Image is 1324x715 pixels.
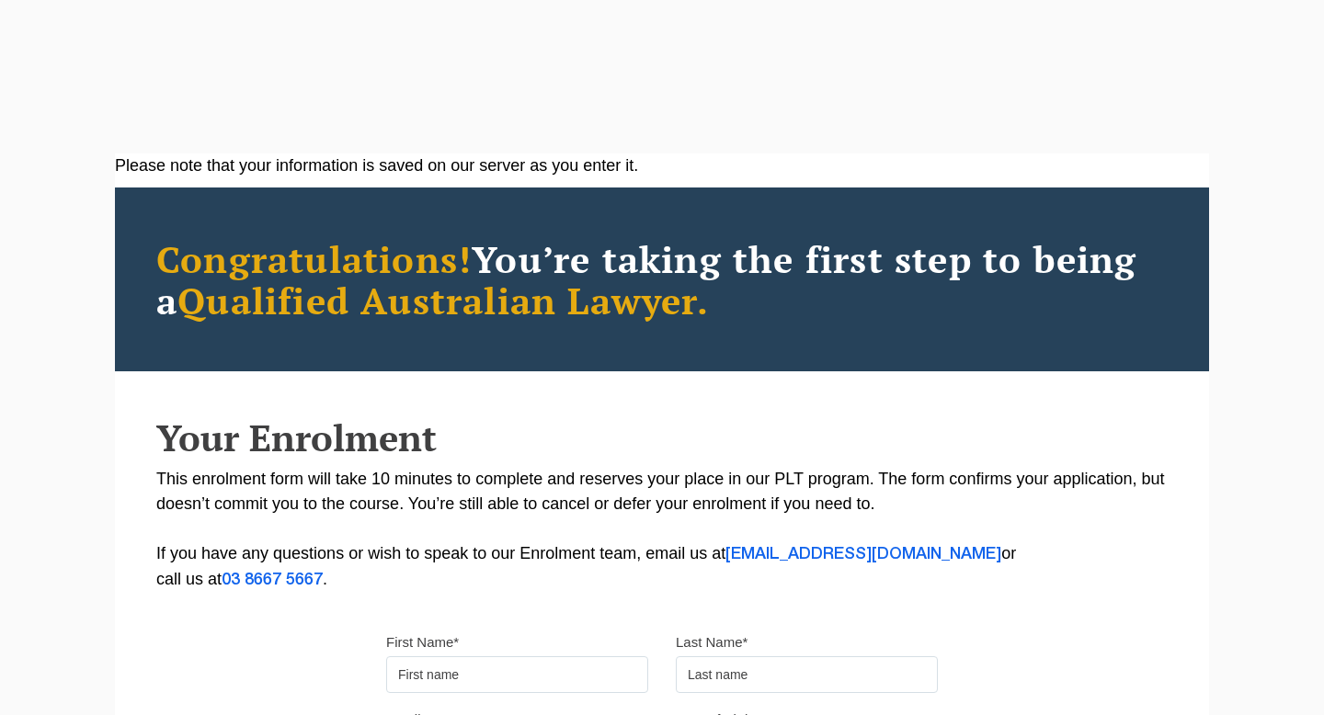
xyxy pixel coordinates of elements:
[115,153,1209,178] div: Please note that your information is saved on our server as you enter it.
[725,547,1001,562] a: [EMAIL_ADDRESS][DOMAIN_NAME]
[177,276,709,324] span: Qualified Australian Lawyer.
[156,417,1168,458] h2: Your Enrolment
[386,656,648,693] input: First name
[156,238,1168,321] h2: You’re taking the first step to being a
[676,656,938,693] input: Last name
[156,467,1168,593] p: This enrolment form will take 10 minutes to complete and reserves your place in our PLT program. ...
[156,234,472,283] span: Congratulations!
[676,633,748,652] label: Last Name*
[386,633,459,652] label: First Name*
[222,573,323,587] a: 03 8667 5667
